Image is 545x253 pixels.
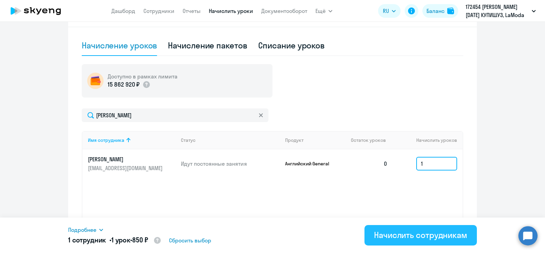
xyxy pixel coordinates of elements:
a: Сотрудники [143,8,174,14]
span: RU [383,7,389,15]
span: Остаток уроков [351,137,386,143]
button: 172454 [PERSON_NAME][DATE] КУПИШУЗ, LaModa КУПИШУЗ, ООО [462,3,539,19]
div: Имя сотрудника [88,137,175,143]
input: Поиск по имени, email, продукту или статусу [82,108,268,122]
p: 15 862 920 ₽ [108,80,140,89]
p: 172454 [PERSON_NAME][DATE] КУПИШУЗ, LaModa КУПИШУЗ, ООО [466,3,529,19]
div: Остаток уроков [351,137,393,143]
th: Начислить уроков [393,131,463,149]
button: Начислить сотрудникам [364,225,477,245]
div: Статус [181,137,196,143]
span: Подробнее [68,226,96,234]
p: [EMAIL_ADDRESS][DOMAIN_NAME] [88,164,164,172]
div: Имя сотрудника [88,137,124,143]
a: Начислить уроки [209,8,253,14]
a: Дашборд [111,8,135,14]
span: Сбросить выбор [169,236,211,244]
span: Ещё [315,7,326,15]
p: Английский General [285,161,336,167]
h5: Доступно в рамках лимита [108,73,177,80]
td: 0 [345,149,393,178]
button: Балансbalance [422,4,458,18]
span: 1 урок [111,236,130,244]
p: Идут постоянные занятия [181,160,280,167]
div: Начисление уроков [82,40,157,51]
div: Списание уроков [258,40,325,51]
div: Продукт [285,137,346,143]
a: Документооборот [261,8,307,14]
h5: 1 сотрудник • • [68,235,161,245]
img: balance [447,8,454,14]
div: Начисление пакетов [168,40,247,51]
button: Ещё [315,4,332,18]
img: wallet-circle.png [87,73,104,89]
p: [PERSON_NAME] [88,155,164,163]
div: Продукт [285,137,303,143]
div: Начислить сотрудникам [374,229,467,240]
a: [PERSON_NAME][EMAIL_ADDRESS][DOMAIN_NAME] [88,155,175,172]
button: RU [378,4,401,18]
span: 850 ₽ [132,236,148,244]
a: Отчеты [183,8,201,14]
div: Статус [181,137,280,143]
div: Баланс [426,7,445,15]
